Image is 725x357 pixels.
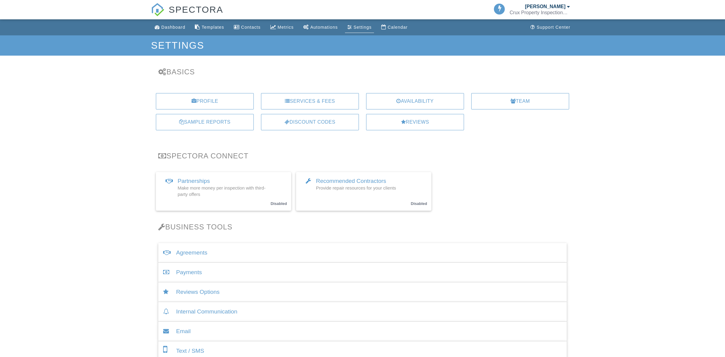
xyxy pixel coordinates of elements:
a: SPECTORA [151,9,223,20]
a: Profile [156,93,254,109]
div: Email [158,322,567,341]
img: The Best Home Inspection Software - Spectora [151,3,164,16]
a: Settings [345,22,374,33]
a: Reviews [366,114,464,130]
a: Sample Reports [156,114,254,130]
a: Contacts [231,22,263,33]
h3: Spectora Connect [158,152,567,160]
span: Partnerships [178,178,210,184]
a: Partnerships Make more money per inspection with third-party offers Disabled [156,172,291,211]
a: Calendar [379,22,410,33]
div: [PERSON_NAME] [525,4,565,10]
h3: Business Tools [158,223,567,231]
div: Support Center [536,25,570,30]
div: Settings [353,25,372,30]
span: Provide repair resources for your clients [316,185,396,190]
div: Calendar [388,25,408,30]
span: Recommended Contractors [316,178,386,184]
h3: Basics [158,68,567,76]
div: Internal Communication [158,302,567,322]
div: Metrics [278,25,294,30]
a: Metrics [268,22,296,33]
a: Automations (Basic) [301,22,340,33]
div: Reviews Options [158,282,567,302]
a: Dashboard [152,22,188,33]
a: Services & Fees [261,93,359,109]
div: Templates [201,25,224,30]
a: Discount Codes [261,114,359,130]
div: Agreements [158,243,567,263]
a: Recommended Contractors Provide repair resources for your clients Disabled [296,172,431,211]
a: Support Center [528,22,573,33]
small: Disabled [271,201,287,206]
div: Payments [158,263,567,282]
div: Automations [310,25,338,30]
a: Team [471,93,569,109]
span: SPECTORA [169,3,223,16]
div: Crux Property Inspections Ltd. [510,10,570,16]
div: Dashboard [161,25,185,30]
span: Make more money per inspection with third-party offers [178,185,266,197]
h1: Settings [151,40,574,51]
a: Availability [366,93,464,109]
a: Templates [192,22,227,33]
div: Contacts [241,25,261,30]
small: Disabled [411,201,427,206]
